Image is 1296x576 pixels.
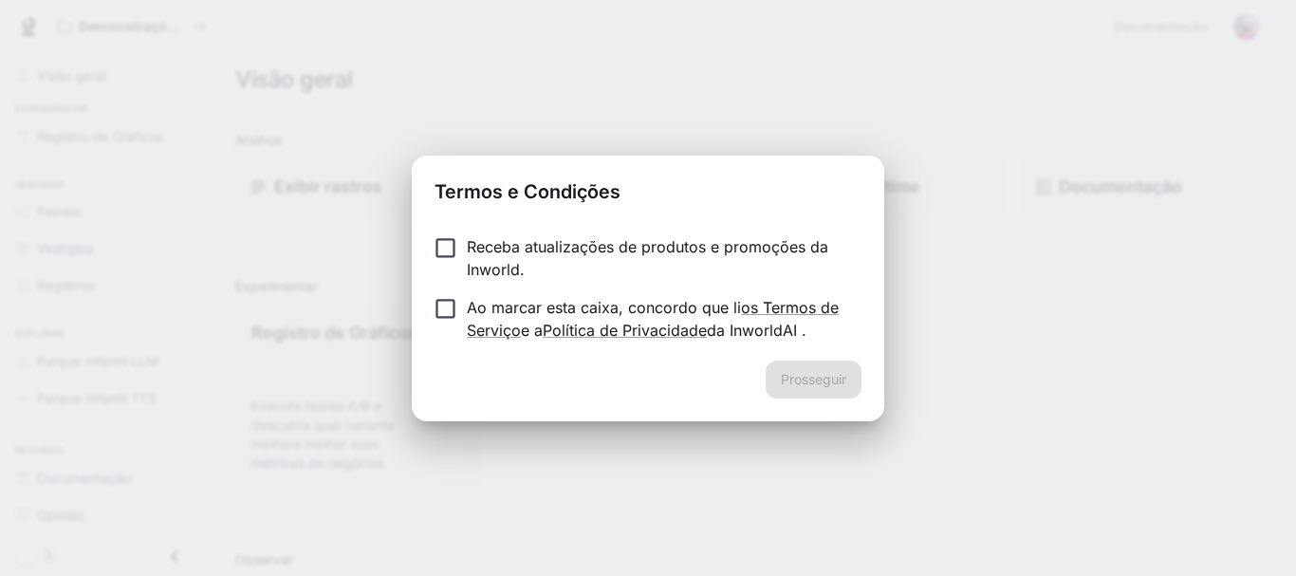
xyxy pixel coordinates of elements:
[467,237,828,279] font: Receba atualizações de produtos e promoções da Inworld.
[707,321,806,340] font: da InworldAI .
[467,298,839,340] a: os Termos de Serviço
[543,321,707,340] a: Política de Privacidade
[435,180,620,203] font: Termos e Condições
[467,298,741,317] font: Ao marcar esta caixa, concordo que li
[521,321,543,340] font: e a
